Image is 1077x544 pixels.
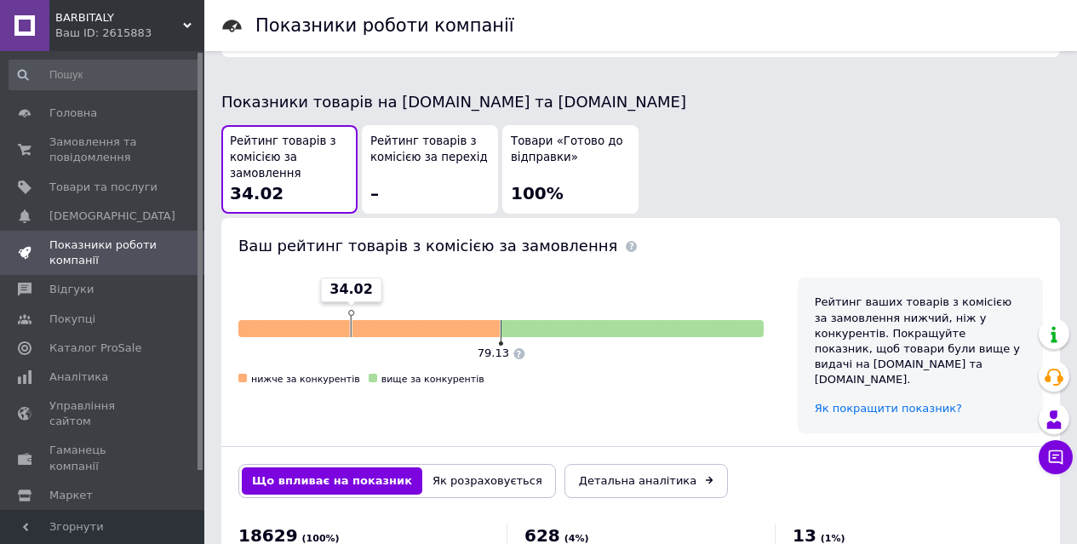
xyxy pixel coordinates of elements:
[230,134,349,181] span: Рейтинг товарів з комісією за замовлення
[49,312,95,327] span: Покупці
[49,341,141,356] span: Каталог ProSale
[362,125,498,214] button: Рейтинг товарів з комісією за перехід–
[221,125,358,214] button: Рейтинг товарів з комісією за замовлення34.02
[230,183,284,203] span: 34.02
[238,237,617,255] span: Ваш рейтинг товарів з комісією за замовлення
[381,374,484,385] span: вище за конкурентів
[502,125,639,214] button: Товари «Готово до відправки»100%
[564,464,728,498] a: Детальна аналітика
[815,402,962,415] a: Як покращити показник?
[49,443,158,473] span: Гаманець компанії
[49,369,108,385] span: Аналітика
[49,180,158,195] span: Товари та послуги
[221,93,686,111] span: Показники товарів на [DOMAIN_NAME] та [DOMAIN_NAME]
[9,60,201,90] input: Пошук
[1039,440,1073,474] button: Чат з покупцем
[478,346,509,359] span: 79.13
[302,533,340,544] span: (100%)
[370,183,379,203] span: –
[329,280,373,299] span: 34.02
[251,374,360,385] span: нижче за конкурентів
[55,10,183,26] span: BARBITALY
[55,26,204,41] div: Ваш ID: 2615883
[511,134,630,165] span: Товари «Готово до відправки»
[815,295,1026,387] div: Рейтинг ваших товарів з комісією за замовлення нижчий, ніж у конкурентів. Покращуйте показник, що...
[255,15,514,36] h1: Показники роботи компанії
[49,106,97,121] span: Головна
[821,533,845,544] span: (1%)
[422,467,553,495] button: Як розраховується
[49,398,158,429] span: Управління сайтом
[49,238,158,268] span: Показники роботи компанії
[564,533,589,544] span: (4%)
[49,488,93,503] span: Маркет
[370,134,490,165] span: Рейтинг товарів з комісією за перехід
[511,183,564,203] span: 100%
[49,282,94,297] span: Відгуки
[49,209,175,224] span: [DEMOGRAPHIC_DATA]
[242,467,422,495] button: Що впливає на показник
[49,135,158,165] span: Замовлення та повідомлення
